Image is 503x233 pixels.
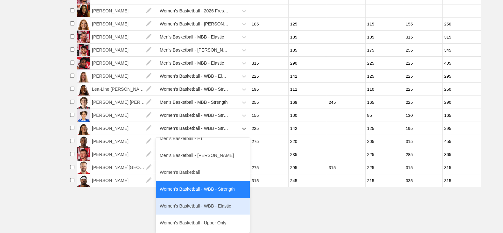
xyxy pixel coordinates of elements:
img: edit.png [142,174,155,187]
img: edit.png [142,83,155,95]
a: [PERSON_NAME] [90,112,154,118]
img: edit.png [142,70,155,82]
a: [PERSON_NAME] [90,73,154,79]
a: [PERSON_NAME] [90,34,154,39]
img: edit.png [142,18,155,30]
div: Men's Basketball - ET [156,130,250,147]
img: edit.png [142,148,155,161]
img: edit.png [142,96,155,109]
span: [PERSON_NAME] [90,122,154,135]
div: Women's Basketball - Upper Only [156,215,250,231]
a: [PERSON_NAME] [90,125,154,131]
a: [PERSON_NAME] [90,178,154,183]
img: edit.png [142,135,155,148]
div: Women's Basketball - WBB - Elastic [160,70,229,82]
div: Women's Basketball - WBB - Strength [156,181,250,198]
a: [PERSON_NAME] [90,138,154,144]
a: [PERSON_NAME] [90,8,154,13]
div: Women's Basketball - WBB - Strength [160,109,229,121]
a: Lea-Line [PERSON_NAME] [90,86,154,92]
span: [PERSON_NAME] [90,174,154,187]
img: edit.png [142,31,155,43]
div: Women's Basketball - 2026 Freshman [160,5,229,17]
span: [PERSON_NAME] [90,135,154,148]
div: Women's Basketball - WBB - Elastic [156,198,250,215]
a: [PERSON_NAME] [PERSON_NAME] [90,99,154,105]
a: [PERSON_NAME][GEOGRAPHIC_DATA] [90,165,154,170]
span: Lea-Line [PERSON_NAME] [90,83,154,95]
span: [PERSON_NAME] [90,148,154,161]
div: Women's Basketball [156,164,250,181]
div: Men's Basketball - [PERSON_NAME] [156,147,250,164]
div: Men's Basketball - MBB - Elastic [160,31,224,43]
span: [PERSON_NAME] [90,31,154,43]
img: edit.png [142,109,155,122]
div: Women's Basketball - [PERSON_NAME] [160,18,229,30]
div: Women's Basketball - WBB - Strength [160,83,229,95]
img: edit.png [142,57,155,69]
div: Men's Basketball - MBB - Elastic [160,57,224,69]
a: [PERSON_NAME] [90,152,154,157]
span: [PERSON_NAME] [90,18,154,30]
div: Men's Basketball - MBB - Strength [160,96,228,108]
a: [PERSON_NAME] [90,21,154,26]
img: edit.png [142,44,155,56]
img: edit.png [142,4,155,17]
div: Men's Basketball - [PERSON_NAME] [160,44,229,56]
span: [PERSON_NAME] [PERSON_NAME] [90,96,154,109]
a: [PERSON_NAME] [90,47,154,53]
span: [PERSON_NAME] [90,70,154,82]
div: Women's Basketball - WBB - Strength [160,123,229,134]
a: [PERSON_NAME] [90,60,154,66]
span: [PERSON_NAME] [90,109,154,122]
img: edit.png [142,122,155,135]
iframe: Chat Widget [471,202,503,233]
div: Men's Basketball - MBB - Strength [160,136,228,147]
img: edit.png [142,161,155,174]
span: [PERSON_NAME] [90,57,154,69]
span: [PERSON_NAME] [90,4,154,17]
span: [PERSON_NAME][GEOGRAPHIC_DATA] [90,161,154,174]
span: [PERSON_NAME] [90,44,154,56]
